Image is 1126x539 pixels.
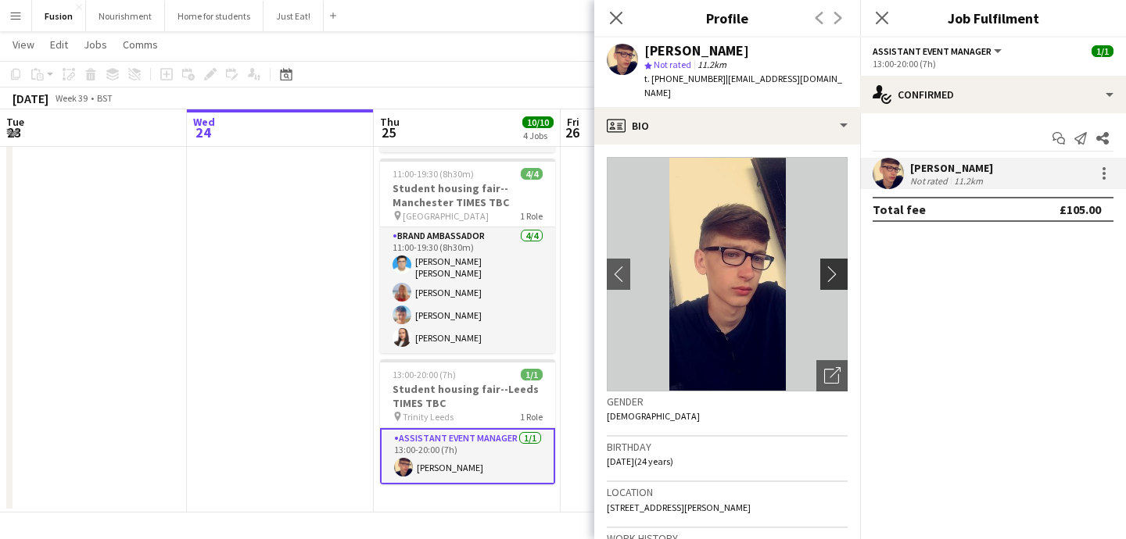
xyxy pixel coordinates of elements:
span: 23 [4,123,24,141]
span: Wed [193,115,215,129]
app-job-card: 11:00-19:30 (8h30m)4/4Student housing fair--Manchester TIMES TBC [GEOGRAPHIC_DATA]1 RoleBrand Amb... [380,159,555,353]
div: Confirmed [860,76,1126,113]
h3: Student housing fair--Leeds TIMES TBC [380,382,555,410]
span: 10/10 [522,116,554,128]
span: Not rated [654,59,691,70]
div: Bio [594,107,860,145]
span: 1 Role [520,411,543,423]
button: Fusion [32,1,86,31]
span: 1/1 [521,369,543,380]
span: 25 [378,123,400,141]
div: [PERSON_NAME] [910,161,993,175]
span: 11:00-19:30 (8h30m) [393,168,474,180]
div: [PERSON_NAME] [644,44,749,58]
span: Jobs [84,37,107,52]
div: Total fee [873,202,926,217]
span: 11.2km [694,59,730,70]
span: 13:00-20:00 (7h) [393,369,456,380]
button: Home for students [165,1,264,31]
div: 4 Jobs [523,130,553,141]
h3: Job Fulfilment [860,8,1126,28]
span: 1/1 [1092,45,1113,57]
span: Assistant Event Manager [873,45,992,57]
a: Comms [117,34,164,55]
a: View [6,34,41,55]
app-job-card: 13:00-20:00 (7h)1/1Student housing fair--Leeds TIMES TBC Trinity Leeds1 RoleAssistant Event Manag... [380,359,555,484]
div: 13:00-20:00 (7h) [873,58,1113,70]
button: Just Eat! [264,1,324,31]
h3: Student housing fair--Manchester TIMES TBC [380,181,555,209]
app-card-role: Brand Ambassador4/411:00-19:30 (8h30m)[PERSON_NAME] [PERSON_NAME][PERSON_NAME][PERSON_NAME][PERSO... [380,227,555,353]
div: Open photos pop-in [816,360,848,391]
span: Fri [567,115,579,129]
a: Jobs [77,34,113,55]
span: [DEMOGRAPHIC_DATA] [607,410,700,422]
div: BST [97,92,113,104]
span: [DATE] (24 years) [607,455,673,467]
span: Comms [123,37,158,52]
span: t. [PHONE_NUMBER] [644,73,726,84]
span: Week 39 [52,92,91,104]
div: Not rated [910,175,951,187]
h3: Profile [594,8,860,28]
div: 11.2km [951,175,986,187]
button: Nourishment [86,1,165,31]
button: Assistant Event Manager [873,45,1004,57]
span: 24 [191,123,215,141]
a: Edit [44,34,74,55]
span: Edit [50,37,68,52]
h3: Birthday [607,440,848,454]
span: View [13,37,34,52]
h3: Location [607,485,848,499]
app-card-role: Assistant Event Manager1/113:00-20:00 (7h)[PERSON_NAME] [380,428,555,484]
span: | [EMAIL_ADDRESS][DOMAIN_NAME] [644,73,842,98]
span: 1 Role [520,210,543,222]
span: [STREET_ADDRESS][PERSON_NAME] [607,502,751,513]
span: Trinity Leeds [403,411,454,423]
span: 26 [565,123,579,141]
div: [DATE] [13,91,48,106]
span: Tue [6,115,24,129]
h3: Gender [607,394,848,409]
img: Crew avatar or photo [607,157,848,391]
span: [GEOGRAPHIC_DATA] [403,210,489,222]
div: £105.00 [1060,202,1101,217]
span: Thu [380,115,400,129]
span: 4/4 [521,168,543,180]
